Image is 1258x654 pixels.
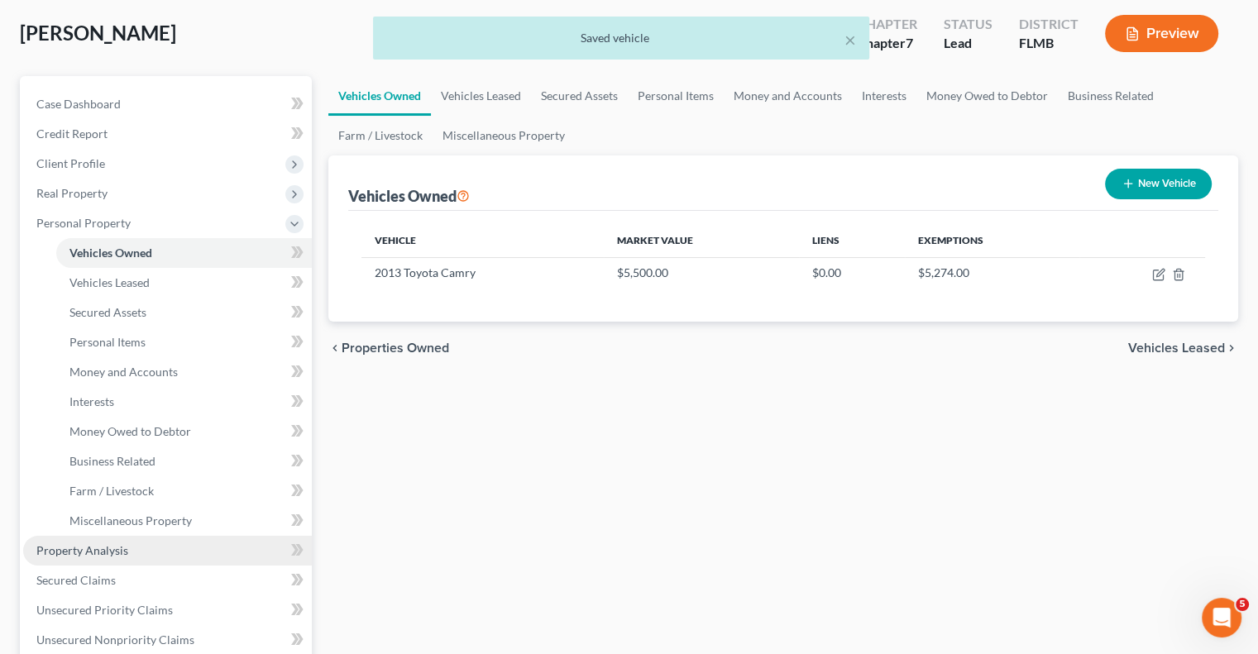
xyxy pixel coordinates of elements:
[69,484,154,498] span: Farm / Livestock
[857,15,917,34] div: Chapter
[1225,341,1238,355] i: chevron_right
[944,15,993,34] div: Status
[361,257,604,289] td: 2013 Toyota Camry
[56,357,312,387] a: Money and Accounts
[1202,598,1241,637] iframe: Intercom live chat
[431,76,531,116] a: Vehicles Leased
[342,341,449,355] span: Properties Owned
[1236,598,1249,611] span: 5
[23,595,312,625] a: Unsecured Priority Claims
[56,327,312,357] a: Personal Items
[916,76,1058,116] a: Money Owed to Debtor
[69,365,178,379] span: Money and Accounts
[36,603,173,617] span: Unsecured Priority Claims
[56,506,312,536] a: Miscellaneous Property
[328,116,433,155] a: Farm / Livestock
[56,446,312,476] a: Business Related
[1128,341,1225,355] span: Vehicles Leased
[1019,15,1079,34] div: District
[799,257,904,289] td: $0.00
[328,76,431,116] a: Vehicles Owned
[36,633,194,647] span: Unsecured Nonpriority Claims
[905,224,1079,257] th: Exemptions
[56,298,312,327] a: Secured Assets
[56,476,312,506] a: Farm / Livestock
[628,76,724,116] a: Personal Items
[386,30,856,46] div: Saved vehicle
[56,387,312,417] a: Interests
[69,275,150,289] span: Vehicles Leased
[852,76,916,116] a: Interests
[604,224,799,257] th: Market Value
[23,119,312,149] a: Credit Report
[1058,76,1164,116] a: Business Related
[69,246,152,260] span: Vehicles Owned
[23,536,312,566] a: Property Analysis
[69,305,146,319] span: Secured Assets
[36,573,116,587] span: Secured Claims
[23,566,312,595] a: Secured Claims
[69,335,146,349] span: Personal Items
[36,543,128,557] span: Property Analysis
[844,30,856,50] button: ×
[905,257,1079,289] td: $5,274.00
[69,513,192,527] span: Miscellaneous Property
[36,156,105,170] span: Client Profile
[36,97,121,111] span: Case Dashboard
[1128,341,1238,355] button: Vehicles Leased chevron_right
[36,127,108,141] span: Credit Report
[328,341,342,355] i: chevron_left
[724,76,852,116] a: Money and Accounts
[604,257,799,289] td: $5,500.00
[69,394,114,408] span: Interests
[361,224,604,257] th: Vehicle
[348,186,470,206] div: Vehicles Owned
[69,454,155,468] span: Business Related
[531,76,628,116] a: Secured Assets
[1105,15,1218,52] button: Preview
[433,116,575,155] a: Miscellaneous Property
[1105,169,1212,199] button: New Vehicle
[36,216,131,230] span: Personal Property
[69,424,191,438] span: Money Owed to Debtor
[56,417,312,446] a: Money Owed to Debtor
[799,224,904,257] th: Liens
[23,89,312,119] a: Case Dashboard
[36,186,108,200] span: Real Property
[328,341,449,355] button: chevron_left Properties Owned
[56,268,312,298] a: Vehicles Leased
[56,238,312,268] a: Vehicles Owned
